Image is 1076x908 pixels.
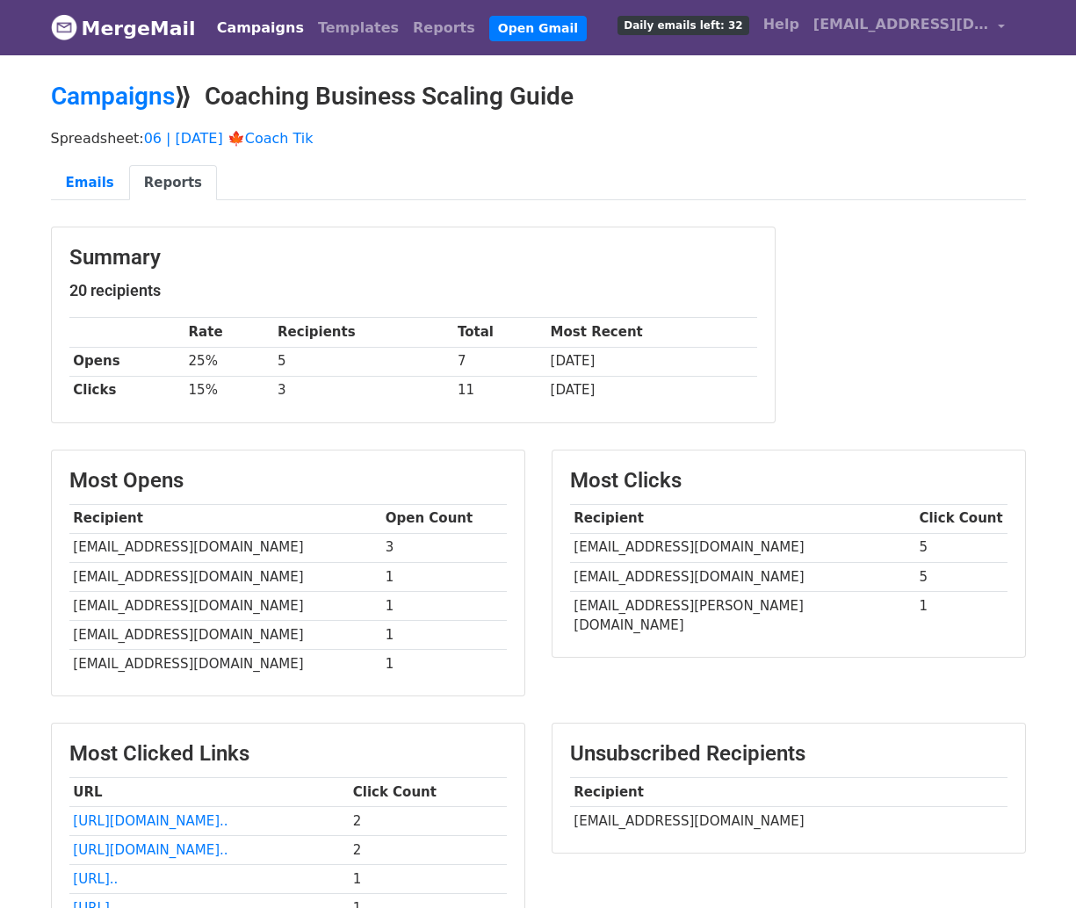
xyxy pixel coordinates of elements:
[184,376,274,405] td: 15%
[349,836,507,865] td: 2
[69,533,381,562] td: [EMAIL_ADDRESS][DOMAIN_NAME]
[51,165,129,201] a: Emails
[144,130,314,147] a: 06 | [DATE] 🍁Coach Tik
[570,562,915,591] td: [EMAIL_ADDRESS][DOMAIN_NAME]
[381,620,507,649] td: 1
[273,376,453,405] td: 3
[489,16,587,41] a: Open Gmail
[381,504,507,533] th: Open Count
[69,347,184,376] th: Opens
[453,376,546,405] td: 11
[69,741,507,767] h3: Most Clicked Links
[381,591,507,620] td: 1
[69,245,757,270] h3: Summary
[617,16,748,35] span: Daily emails left: 32
[349,807,507,836] td: 2
[51,14,77,40] img: MergeMail logo
[406,11,482,46] a: Reports
[349,865,507,894] td: 1
[129,165,217,201] a: Reports
[69,562,381,591] td: [EMAIL_ADDRESS][DOMAIN_NAME]
[210,11,311,46] a: Campaigns
[570,741,1007,767] h3: Unsubscribed Recipients
[69,504,381,533] th: Recipient
[453,347,546,376] td: 7
[915,504,1007,533] th: Click Count
[381,650,507,679] td: 1
[570,777,1007,806] th: Recipient
[69,376,184,405] th: Clicks
[381,533,507,562] td: 3
[51,129,1026,148] p: Spreadsheet:
[756,7,806,42] a: Help
[546,318,757,347] th: Most Recent
[546,376,757,405] td: [DATE]
[73,871,118,887] a: [URL]..
[69,468,507,494] h3: Most Opens
[381,562,507,591] td: 1
[570,504,915,533] th: Recipient
[570,468,1007,494] h3: Most Clicks
[349,777,507,806] th: Click Count
[184,318,274,347] th: Rate
[813,14,989,35] span: [EMAIL_ADDRESS][DOMAIN_NAME]
[51,10,196,47] a: MergeMail
[51,82,1026,112] h2: ⟫ Coaching Business Scaling Guide
[69,591,381,620] td: [EMAIL_ADDRESS][DOMAIN_NAME]
[806,7,1012,48] a: [EMAIL_ADDRESS][DOMAIN_NAME]
[73,842,227,858] a: [URL][DOMAIN_NAME]..
[73,813,227,829] a: [URL][DOMAIN_NAME]..
[988,824,1076,908] iframe: Chat Widget
[915,533,1007,562] td: 5
[570,533,915,562] td: [EMAIL_ADDRESS][DOMAIN_NAME]
[184,347,274,376] td: 25%
[546,347,757,376] td: [DATE]
[915,562,1007,591] td: 5
[273,347,453,376] td: 5
[311,11,406,46] a: Templates
[273,318,453,347] th: Recipients
[69,620,381,649] td: [EMAIL_ADDRESS][DOMAIN_NAME]
[570,591,915,639] td: [EMAIL_ADDRESS][PERSON_NAME][DOMAIN_NAME]
[570,807,1007,836] td: [EMAIL_ADDRESS][DOMAIN_NAME]
[69,650,381,679] td: [EMAIL_ADDRESS][DOMAIN_NAME]
[69,281,757,300] h5: 20 recipients
[69,777,349,806] th: URL
[610,7,755,42] a: Daily emails left: 32
[51,82,175,111] a: Campaigns
[915,591,1007,639] td: 1
[453,318,546,347] th: Total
